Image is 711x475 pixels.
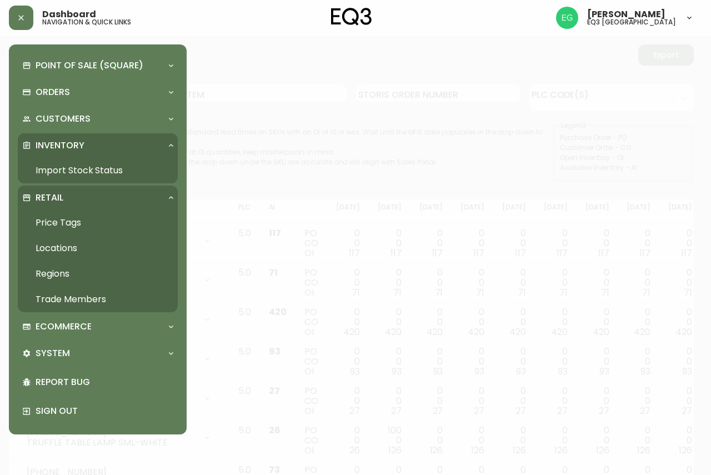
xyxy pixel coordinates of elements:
a: Regions [18,261,178,287]
div: Point of Sale (Square) [18,53,178,78]
h5: eq3 [GEOGRAPHIC_DATA] [587,19,676,26]
p: Point of Sale (Square) [36,59,143,72]
p: Inventory [36,139,84,152]
span: Dashboard [42,10,96,19]
div: Customers [18,107,178,131]
a: Import Stock Status [18,158,178,183]
div: Report Bug [18,368,178,397]
div: Retail [18,186,178,210]
p: Orders [36,86,70,98]
p: System [36,347,70,359]
p: Customers [36,113,91,125]
h5: navigation & quick links [42,19,131,26]
p: Sign Out [36,405,173,417]
div: Inventory [18,133,178,158]
a: Locations [18,236,178,261]
a: Trade Members [18,287,178,312]
p: Ecommerce [36,321,92,333]
p: Retail [36,192,63,204]
img: logo [331,8,372,26]
span: [PERSON_NAME] [587,10,665,19]
a: Price Tags [18,210,178,236]
div: Ecommerce [18,314,178,339]
img: db11c1629862fe82d63d0774b1b54d2b [556,7,578,29]
div: System [18,341,178,366]
p: Report Bug [36,376,173,388]
div: Orders [18,80,178,104]
div: Sign Out [18,397,178,426]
